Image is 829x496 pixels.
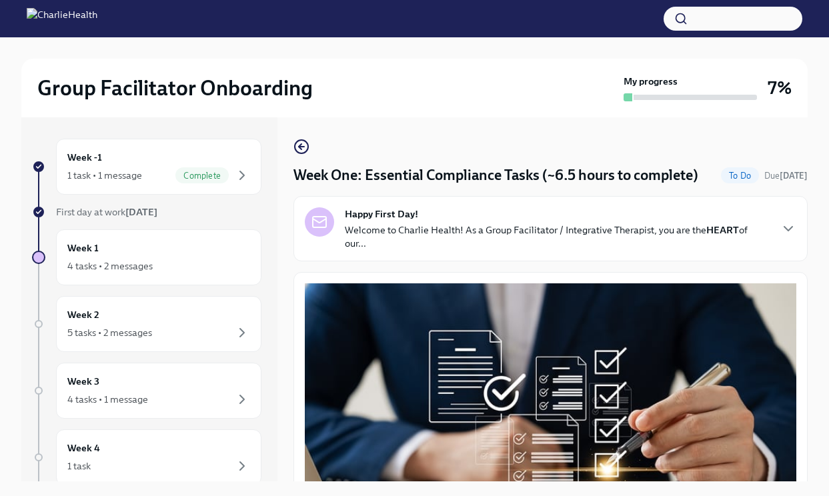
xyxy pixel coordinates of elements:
[125,206,157,218] strong: [DATE]
[67,169,142,182] div: 1 task • 1 message
[768,76,792,100] h3: 7%
[721,171,759,181] span: To Do
[780,171,808,181] strong: [DATE]
[32,429,261,485] a: Week 41 task
[56,206,157,218] span: First day at work
[175,171,229,181] span: Complete
[624,75,678,88] strong: My progress
[706,224,739,236] strong: HEART
[32,296,261,352] a: Week 25 tasks • 2 messages
[27,8,97,29] img: CharlieHealth
[32,205,261,219] a: First day at work[DATE]
[32,229,261,285] a: Week 14 tasks • 2 messages
[67,326,152,339] div: 5 tasks • 2 messages
[764,171,808,181] span: Due
[345,223,770,250] p: Welcome to Charlie Health! As a Group Facilitator / Integrative Therapist, you are the of our...
[32,363,261,419] a: Week 34 tasks • 1 message
[293,165,698,185] h4: Week One: Essential Compliance Tasks (~6.5 hours to complete)
[345,207,418,221] strong: Happy First Day!
[67,459,91,473] div: 1 task
[32,139,261,195] a: Week -11 task • 1 messageComplete
[67,307,99,322] h6: Week 2
[67,241,99,255] h6: Week 1
[67,374,99,389] h6: Week 3
[67,150,102,165] h6: Week -1
[67,259,153,273] div: 4 tasks • 2 messages
[67,441,100,455] h6: Week 4
[67,393,148,406] div: 4 tasks • 1 message
[764,169,808,182] span: September 15th, 2025 10:00
[37,75,313,101] h2: Group Facilitator Onboarding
